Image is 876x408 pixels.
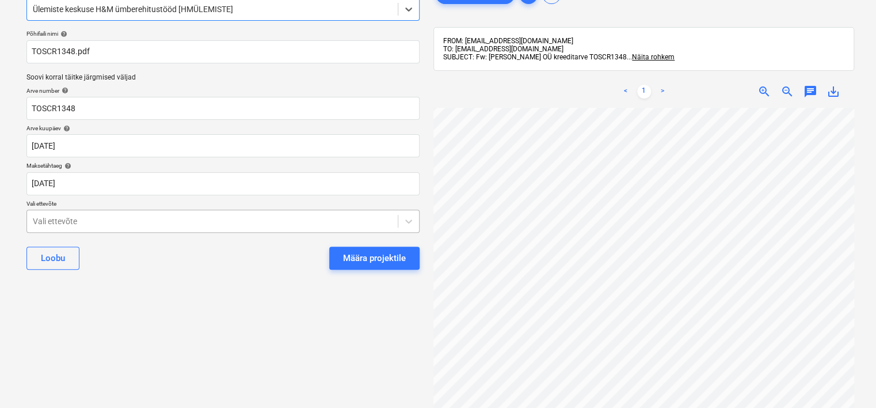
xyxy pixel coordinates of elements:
[26,97,420,120] input: Arve number
[26,40,420,63] input: Põhifaili nimi
[757,85,771,99] span: zoom_in
[26,30,420,37] div: Põhifaili nimi
[41,251,65,266] div: Loobu
[803,85,817,99] span: chat
[26,200,420,210] p: Vali ettevõte
[343,251,406,266] div: Määra projektile
[26,247,79,270] button: Loobu
[26,134,420,157] input: Arve kuupäeva pole määratud.
[443,53,627,61] span: SUBJECT: Fw: [PERSON_NAME] OÜ kreeditarve TOSCR1348
[637,85,651,99] a: Page 1 is your current page
[26,124,420,132] div: Arve kuupäev
[443,45,563,53] span: TO: [EMAIL_ADDRESS][DOMAIN_NAME]
[619,85,633,99] a: Previous page
[827,85,840,99] span: save_alt
[26,73,420,82] p: Soovi korral täitke järgmised väljad
[58,31,67,37] span: help
[780,85,794,99] span: zoom_out
[59,87,68,94] span: help
[26,87,420,95] div: Arve number
[26,172,420,195] input: Tähtaega pole määratud
[443,37,573,45] span: FROM: [EMAIL_ADDRESS][DOMAIN_NAME]
[61,125,70,132] span: help
[26,162,420,169] div: Maksetähtaeg
[62,163,71,169] span: help
[632,53,675,61] span: Näita rohkem
[329,247,420,270] button: Määra projektile
[656,85,669,99] a: Next page
[627,53,675,61] span: ...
